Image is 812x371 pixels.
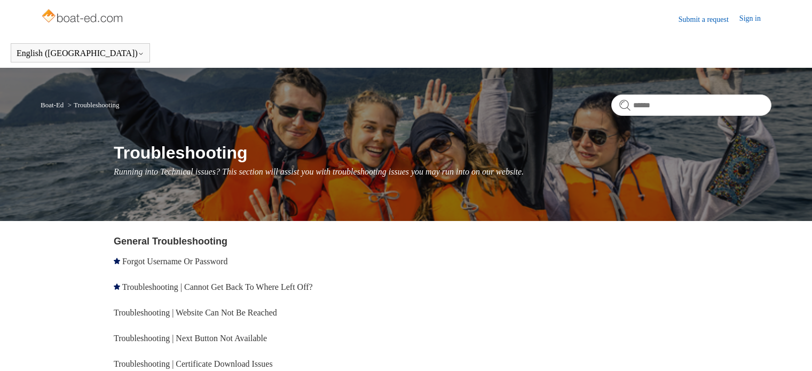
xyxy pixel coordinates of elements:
[122,257,227,266] a: Forgot Username Or Password
[114,140,771,165] h1: Troubleshooting
[114,258,120,264] svg: Promoted article
[41,101,64,109] a: Boat-Ed
[66,101,120,109] li: Troubleshooting
[611,94,771,116] input: Search
[114,308,277,317] a: Troubleshooting | Website Can Not Be Reached
[122,282,313,291] a: Troubleshooting | Cannot Get Back To Where Left Off?
[114,283,120,290] svg: Promoted article
[679,14,739,25] a: Submit a request
[114,165,771,178] p: Running into Technical issues? This section will assist you with troubleshooting issues you may r...
[17,49,144,58] button: English ([GEOGRAPHIC_DATA])
[41,6,125,28] img: Boat-Ed Help Center home page
[739,13,771,26] a: Sign in
[114,236,227,247] a: General Troubleshooting
[114,334,267,343] a: Troubleshooting | Next Button Not Available
[41,101,66,109] li: Boat-Ed
[114,359,273,368] a: Troubleshooting | Certificate Download Issues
